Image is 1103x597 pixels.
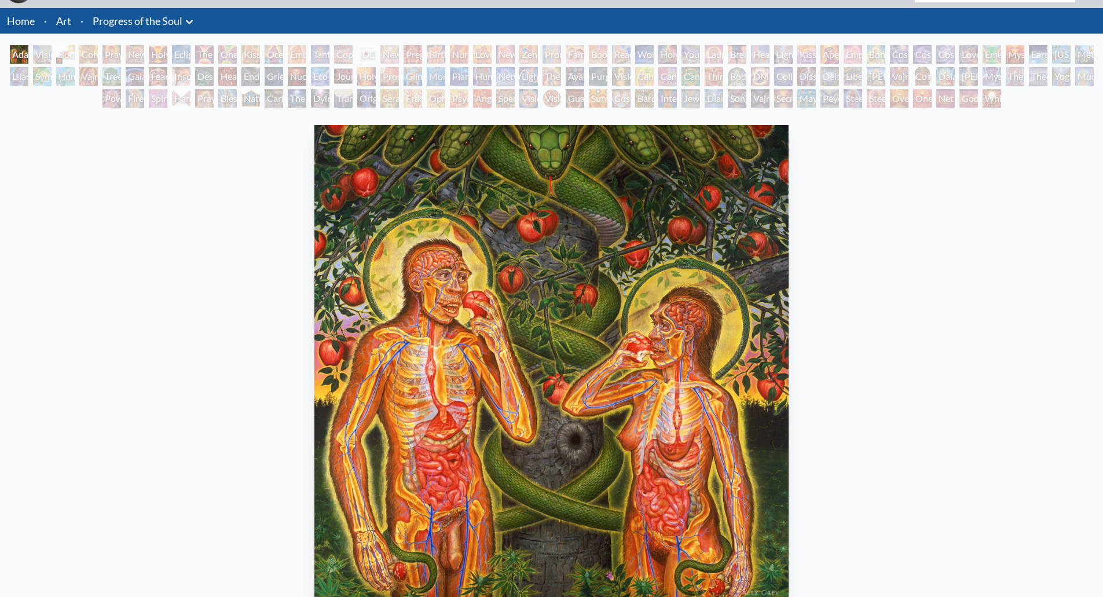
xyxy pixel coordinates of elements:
[311,89,329,108] div: Dying
[450,89,468,108] div: Psychomicrograph of a Fractal Paisley Cherub Feather Tip
[357,67,376,86] div: Holy Fire
[658,89,677,108] div: Interbeing
[1006,67,1024,86] div: The Seer
[566,45,584,64] div: Family
[93,13,182,29] a: Progress of the Soul
[705,67,723,86] div: Third Eye Tears of Joy
[10,67,28,86] div: Lilacs
[983,67,1001,86] div: Mystic Eye
[774,67,793,86] div: Collective Vision
[983,45,1001,64] div: Emerald Grail
[149,67,167,86] div: Fear
[983,89,1001,108] div: White Light
[427,67,445,86] div: Monochord
[820,45,839,64] div: Aperture
[357,45,376,64] div: [DEMOGRAPHIC_DATA] Embryo
[76,8,88,34] li: ·
[635,89,654,108] div: Bardo Being
[867,45,885,64] div: Bond
[543,67,561,86] div: The Shulgins and their Alchemical Angels
[913,67,932,86] div: Cosmic [DEMOGRAPHIC_DATA]
[658,67,677,86] div: Cannabis Sutra
[265,67,283,86] div: Grieving
[496,67,515,86] div: Networks
[774,45,793,64] div: Lightweaver
[936,45,955,64] div: Cosmic Lovers
[635,67,654,86] div: Cannabis Mudra
[913,45,932,64] div: Cosmic Artist
[288,67,306,86] div: Nuclear Crucifixion
[589,89,607,108] div: Sunyata
[450,67,468,86] div: Planetary Prayers
[635,45,654,64] div: Wonder
[149,89,167,108] div: Spirit Animates the Flesh
[357,89,376,108] div: Original Face
[612,67,631,86] div: Vision Tree
[705,89,723,108] div: Diamond Being
[241,89,260,108] div: Nature of Mind
[959,45,978,64] div: Love is a Cosmic Force
[288,45,306,64] div: Embracing
[681,89,700,108] div: Jewel Being
[79,45,98,64] div: Contemplation
[126,89,144,108] div: Firewalking
[1075,67,1094,86] div: Mudra
[126,67,144,86] div: Gaia
[7,14,35,27] a: Home
[473,67,492,86] div: Human Geometry
[890,67,908,86] div: Vajra Guru
[496,45,515,64] div: New Family
[172,67,190,86] div: Insomnia
[380,45,399,64] div: Newborn
[519,89,538,108] div: Vision Crystal
[33,67,52,86] div: Symbiosis: Gall Wasp & Oak Tree
[867,89,885,108] div: Steeplehead 2
[936,67,955,86] div: Dalai Lama
[589,45,607,64] div: Boo-boo
[566,67,584,86] div: Ayahuasca Visitation
[543,45,561,64] div: Promise
[890,45,908,64] div: Cosmic Creativity
[102,45,121,64] div: Praying
[427,45,445,64] div: Birth
[566,89,584,108] div: Guardian of Infinite Vision
[380,67,399,86] div: Prostration
[241,45,260,64] div: Kissing
[1075,45,1094,64] div: Metamorphosis
[218,45,237,64] div: One Taste
[241,67,260,86] div: Endarkenment
[265,89,283,108] div: Caring
[102,67,121,86] div: Tree & Person
[751,67,769,86] div: DMT - The Spirit Molecule
[519,45,538,64] div: Zena Lotus
[1029,45,1047,64] div: Earth Energies
[149,45,167,64] div: Holy Grail
[10,45,28,64] div: Adam & Eve
[265,45,283,64] div: Ocean of Love Bliss
[728,89,746,108] div: Song of Vajra Being
[334,89,353,108] div: Transfiguration
[519,67,538,86] div: Lightworker
[39,8,52,34] li: ·
[681,67,700,86] div: Cannabacchus
[450,45,468,64] div: Nursing
[218,67,237,86] div: Headache
[311,67,329,86] div: Eco-Atlas
[195,45,214,64] div: The Kiss
[705,45,723,64] div: Laughing Man
[195,67,214,86] div: Despair
[612,89,631,108] div: Cosmic Elf
[844,45,862,64] div: Empowerment
[867,67,885,86] div: [PERSON_NAME]
[1052,45,1071,64] div: [US_STATE] Song
[751,45,769,64] div: Healing
[797,67,816,86] div: Dissectional Art for Tool's Lateralus CD
[751,89,769,108] div: Vajra Being
[56,13,71,29] a: Art
[936,89,955,108] div: Net of Being
[543,89,561,108] div: Vision Crystal Tondo
[334,45,353,64] div: Copulating
[473,45,492,64] div: Love Circuit
[56,45,75,64] div: Body, Mind, Spirit
[1052,67,1071,86] div: Yogi & the Möbius Sphere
